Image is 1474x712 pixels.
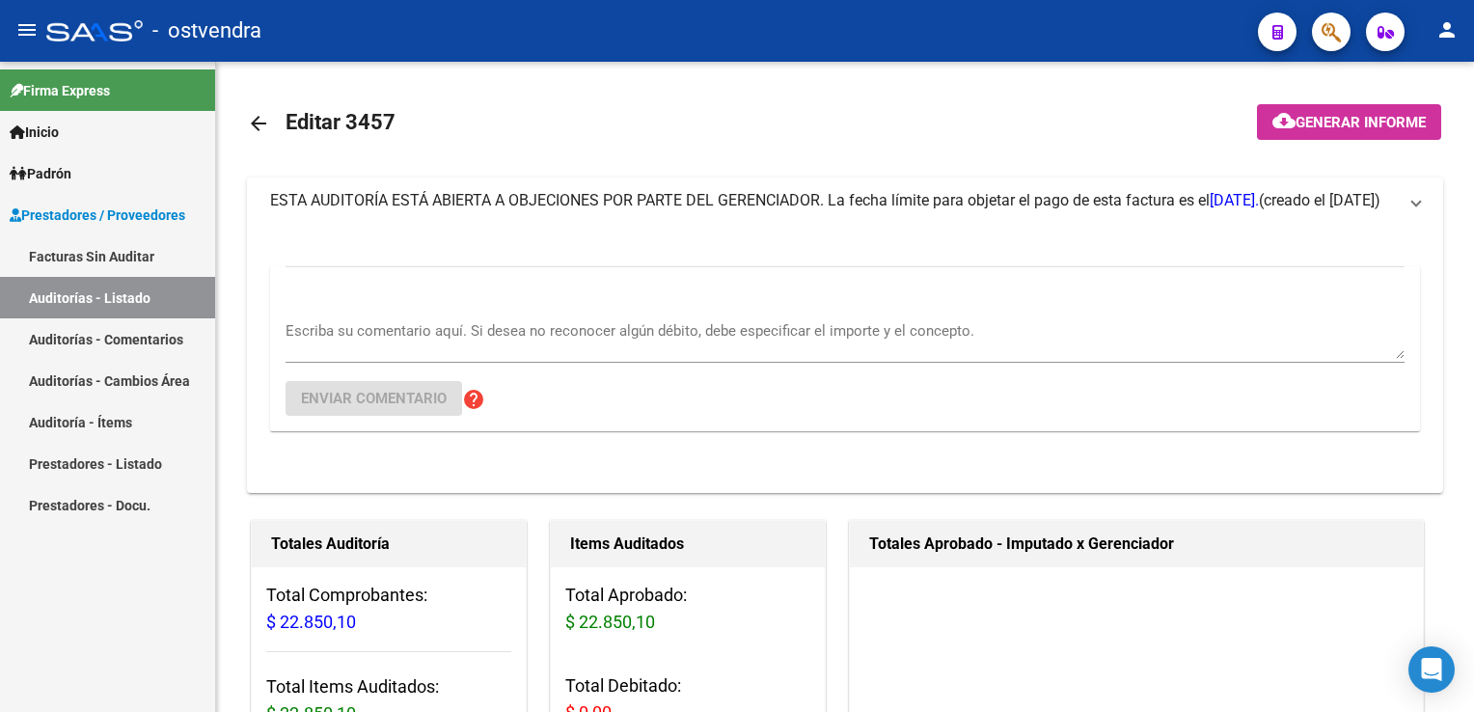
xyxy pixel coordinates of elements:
[1435,18,1459,41] mat-icon: person
[266,612,356,632] span: $ 22.850,10
[266,582,511,636] h3: Total Comprobantes:
[270,191,1259,209] span: ESTA AUDITORÍA ESTÁ ABIERTA A OBJECIONES POR PARTE DEL GERENCIADOR. La fecha límite para objetar ...
[10,122,59,143] span: Inicio
[247,112,270,135] mat-icon: arrow_back
[1296,114,1426,131] span: Generar informe
[286,110,396,134] span: Editar 3457
[286,381,462,416] button: Enviar comentario
[570,529,805,560] h1: Items Auditados
[1408,646,1455,693] div: Open Intercom Messenger
[565,582,810,636] h3: Total Aprobado:
[271,529,506,560] h1: Totales Auditoría
[10,163,71,184] span: Padrón
[247,224,1443,493] div: ESTA AUDITORÍA ESTÁ ABIERTA A OBJECIONES POR PARTE DEL GERENCIADOR. La fecha límite para objetar ...
[10,80,110,101] span: Firma Express
[1272,109,1296,132] mat-icon: cloud_download
[247,178,1443,224] mat-expansion-panel-header: ESTA AUDITORÍA ESTÁ ABIERTA A OBJECIONES POR PARTE DEL GERENCIADOR. La fecha límite para objetar ...
[1257,104,1441,140] button: Generar informe
[15,18,39,41] mat-icon: menu
[10,205,185,226] span: Prestadores / Proveedores
[869,529,1404,560] h1: Totales Aprobado - Imputado x Gerenciador
[462,388,485,411] mat-icon: help
[565,612,655,632] span: $ 22.850,10
[1210,191,1259,209] span: [DATE].
[152,10,261,52] span: - ostvendra
[301,390,447,407] span: Enviar comentario
[1259,190,1380,211] span: (creado el [DATE])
